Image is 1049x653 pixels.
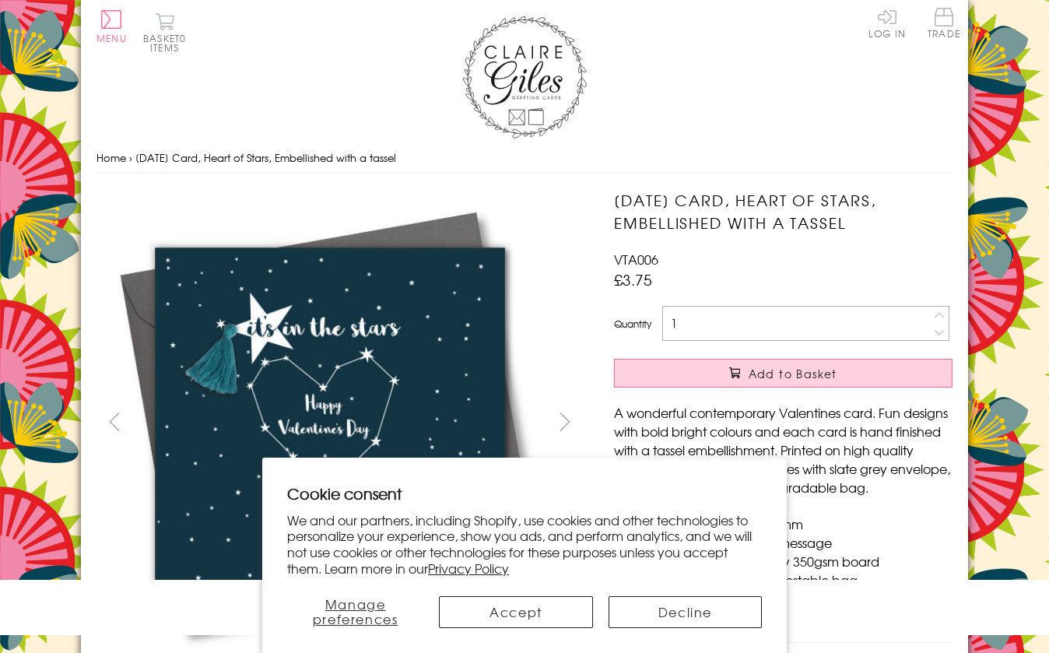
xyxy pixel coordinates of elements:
[96,10,127,43] button: Menu
[135,150,396,165] span: [DATE] Card, Heart of Stars, Embellished with a tassel
[287,483,762,504] h2: Cookie consent
[630,514,953,533] li: Dimensions: 150mm x 150mm
[96,31,127,45] span: Menu
[96,142,953,174] nav: breadcrumbs
[868,8,906,38] a: Log In
[928,8,960,38] span: Trade
[928,8,960,41] a: Trade
[614,269,652,290] span: £3.75
[614,359,953,388] button: Add to Basket
[614,317,651,331] label: Quantity
[749,366,837,381] span: Add to Basket
[143,12,186,52] button: Basket0 items
[287,512,762,577] p: We and our partners, including Shopify, use cookies and other technologies to personalize your ex...
[96,404,132,439] button: prev
[609,596,762,628] button: Decline
[614,189,953,234] h1: [DATE] Card, Heart of Stars, Embellished with a tassel
[614,250,658,269] span: VTA006
[630,552,953,570] li: Printed in the U.K on quality 350gsm board
[548,404,583,439] button: next
[96,150,126,165] a: Home
[630,533,953,552] li: Blank inside for your own message
[614,403,953,497] p: A wonderful contemporary Valentines card. Fun designs with bold bright colours and each card is h...
[428,559,509,578] a: Privacy Policy
[313,595,398,628] span: Manage preferences
[150,31,186,54] span: 0 items
[439,596,592,628] button: Accept
[462,16,587,139] img: Claire Giles Greetings Cards
[129,150,132,165] span: ›
[287,596,423,628] button: Manage preferences
[630,570,953,589] li: Comes wrapped in Compostable bag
